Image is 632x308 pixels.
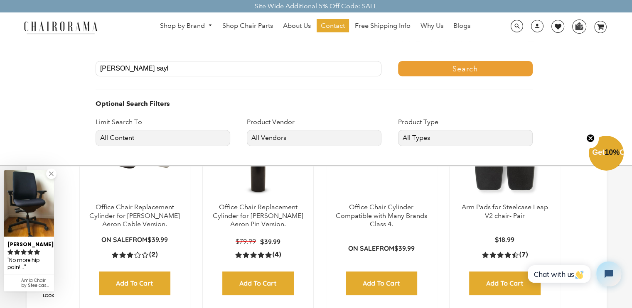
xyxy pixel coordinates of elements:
[589,137,624,171] div: Get10%OffClose teaser
[7,249,13,255] svg: rating icon full
[218,19,277,32] a: Shop Chair Parts
[519,254,628,293] iframe: Tidio Chat
[605,148,620,156] span: 10%
[96,118,230,126] h3: Limit Search To
[355,22,411,30] span: Free Shipping Info
[279,19,315,32] a: About Us
[283,22,311,30] span: About Us
[21,278,51,288] div: Amia Chair by Steelcase-Blue (Renewed)
[351,19,415,32] a: Free Shipping Info
[449,19,475,32] a: Blogs
[582,129,599,148] button: Close teaser
[317,19,349,32] a: Contact
[7,238,51,248] div: [PERSON_NAME]
[156,20,216,32] a: Shop by Brand
[138,19,493,34] nav: DesktopNavigation
[573,20,585,32] img: WhatsApp_Image_2024-07-12_at_16.23.01.webp
[453,22,470,30] span: Blogs
[416,19,448,32] a: Why Us
[34,249,40,255] svg: rating icon full
[21,249,27,255] svg: rating icon full
[96,61,381,76] input: Enter Search Terms...
[321,22,345,30] span: Contact
[398,118,533,126] h3: Product Type
[247,118,381,126] h3: Product Vendor
[398,61,533,76] button: Search
[222,22,273,30] span: Shop Chair Parts
[592,148,630,156] span: Get Off
[19,20,102,34] img: chairorama
[14,249,20,255] svg: rating icon full
[4,170,54,237] img: Cillian C. review of Amia Chair by Steelcase-Blue (Renewed)
[7,256,51,272] div: No more hip pain!...
[27,249,33,255] svg: rating icon full
[421,22,443,30] span: Why Us
[96,100,533,108] h3: Optional Search Filters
